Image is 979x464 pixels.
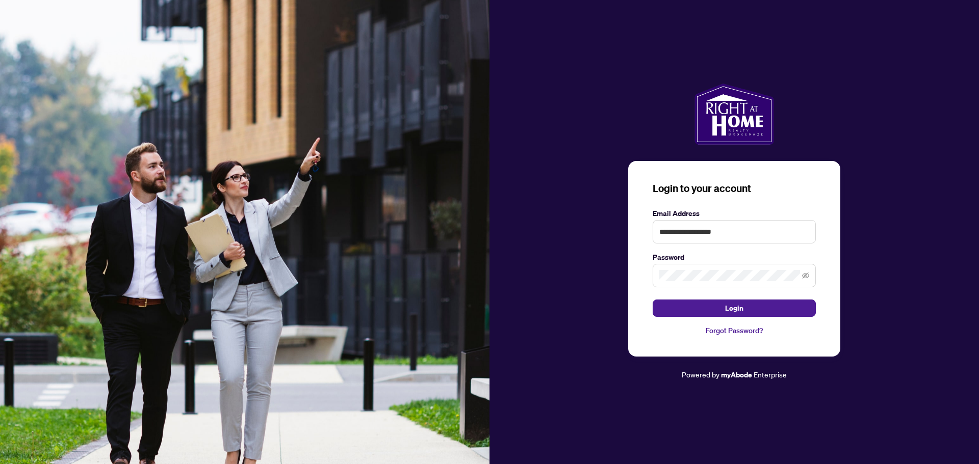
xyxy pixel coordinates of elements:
span: Login [725,300,743,316]
button: Login [653,299,816,317]
a: Forgot Password? [653,325,816,336]
span: Enterprise [754,370,787,379]
img: ma-logo [694,84,774,145]
a: myAbode [721,369,752,380]
h3: Login to your account [653,181,816,196]
label: Password [653,252,816,263]
span: eye-invisible [802,272,809,279]
label: Email Address [653,208,816,219]
span: Powered by [682,370,719,379]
